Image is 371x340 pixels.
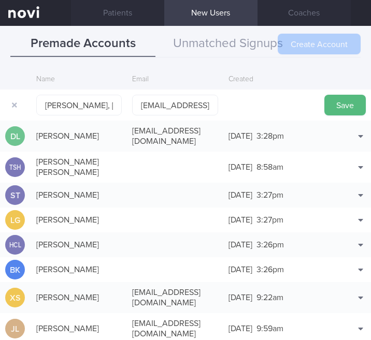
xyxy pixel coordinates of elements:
input: email@novi-health.com [132,95,218,115]
div: [PERSON_NAME] [31,318,127,339]
span: [DATE] [229,216,252,224]
div: Email [127,70,223,90]
span: [DATE] [229,324,252,333]
div: XS [5,288,25,308]
div: [EMAIL_ADDRESS][DOMAIN_NAME] [127,121,223,152]
div: DL [5,126,25,146]
button: Unmatched Signups [155,31,301,57]
div: [PERSON_NAME] [31,287,127,308]
span: 3:27pm [256,216,283,224]
div: [PERSON_NAME] [31,259,127,280]
div: [PERSON_NAME] [31,185,127,205]
div: [PERSON_NAME] [31,234,127,255]
div: LG [5,210,25,230]
span: 8:58am [256,163,283,171]
input: John Doe [36,95,122,115]
span: [DATE] [229,265,252,274]
span: 3:26pm [256,265,284,274]
button: Save [324,95,366,115]
span: 3:27pm [256,191,283,199]
div: [PERSON_NAME] [31,126,127,146]
div: BK [5,260,25,280]
span: 3:26pm [256,241,284,249]
div: HCL [7,235,23,255]
span: 3:28pm [256,132,284,140]
span: 9:22am [256,293,283,302]
div: JL [5,319,25,339]
span: [DATE] [229,163,252,171]
div: Name [31,70,127,90]
span: 9:59am [256,324,283,333]
button: Premade Accounts [10,31,155,57]
div: ST [5,185,25,205]
div: [PERSON_NAME] [PERSON_NAME] [31,152,127,183]
div: [EMAIL_ADDRESS][DOMAIN_NAME] [127,282,223,313]
span: [DATE] [229,132,252,140]
span: [DATE] [229,191,252,199]
span: [DATE] [229,241,252,249]
div: TSH [7,157,23,178]
div: Created [223,70,319,90]
div: [PERSON_NAME] [31,210,127,230]
span: [DATE] [229,293,252,302]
